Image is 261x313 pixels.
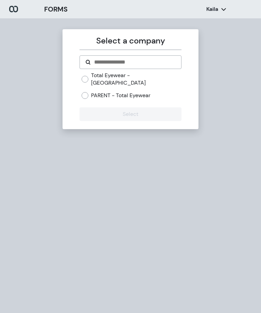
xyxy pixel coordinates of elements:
[206,5,218,13] p: Kaila
[93,58,175,66] input: Search
[80,35,181,47] p: Select a company
[44,4,68,14] h3: FORMS
[80,107,181,121] button: Select
[91,92,151,99] label: PARENT - Total Eyewear
[91,72,181,86] label: Total Eyewear - [GEOGRAPHIC_DATA]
